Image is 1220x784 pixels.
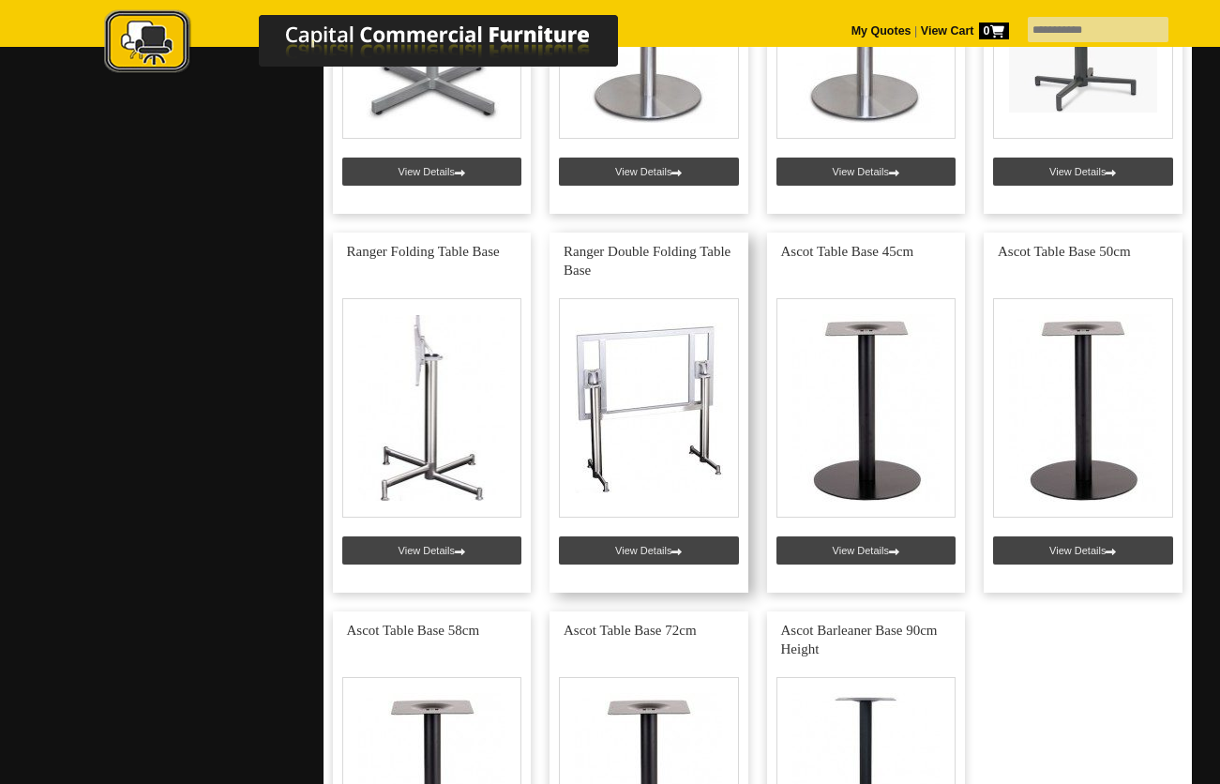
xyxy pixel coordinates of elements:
strong: View Cart [921,24,1009,38]
span: 0 [979,23,1009,39]
a: My Quotes [851,24,911,38]
img: Capital Commercial Furniture Logo [53,9,709,78]
a: Capital Commercial Furniture Logo [53,9,709,83]
a: View Cart0 [917,24,1008,38]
